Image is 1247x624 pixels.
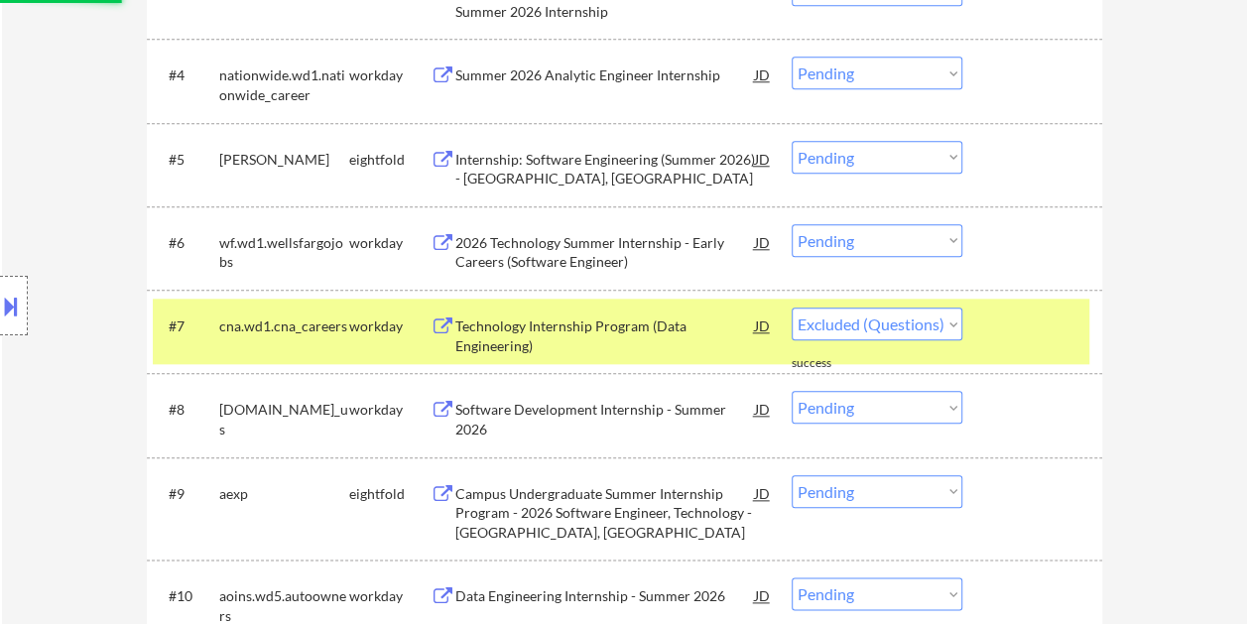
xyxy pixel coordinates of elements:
div: JD [753,577,773,613]
div: workday [349,400,431,420]
div: workday [349,233,431,253]
div: Software Development Internship - Summer 2026 [455,400,755,438]
div: JD [753,224,773,260]
div: #10 [169,586,203,606]
div: Campus Undergraduate Summer Internship Program - 2026 Software Engineer, Technology - [GEOGRAPHIC... [455,484,755,543]
div: JD [753,475,773,511]
div: workday [349,586,431,606]
div: success [792,355,871,372]
div: JD [753,308,773,343]
div: workday [349,316,431,336]
div: Data Engineering Internship - Summer 2026 [455,586,755,606]
div: workday [349,65,431,85]
div: Summer 2026 Analytic Engineer Internship [455,65,755,85]
div: eightfold [349,150,431,170]
div: #9 [169,484,203,504]
div: Technology Internship Program (Data Engineering) [455,316,755,355]
div: #4 [169,65,203,85]
div: JD [753,391,773,427]
div: 2026 Technology Summer Internship - Early Careers (Software Engineer) [455,233,755,272]
div: JD [753,141,773,177]
div: JD [753,57,773,92]
div: nationwide.wd1.nationwide_career [219,65,349,104]
div: aexp [219,484,349,504]
div: eightfold [349,484,431,504]
div: Internship: Software Engineering (Summer 2026) - [GEOGRAPHIC_DATA], [GEOGRAPHIC_DATA] [455,150,755,188]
